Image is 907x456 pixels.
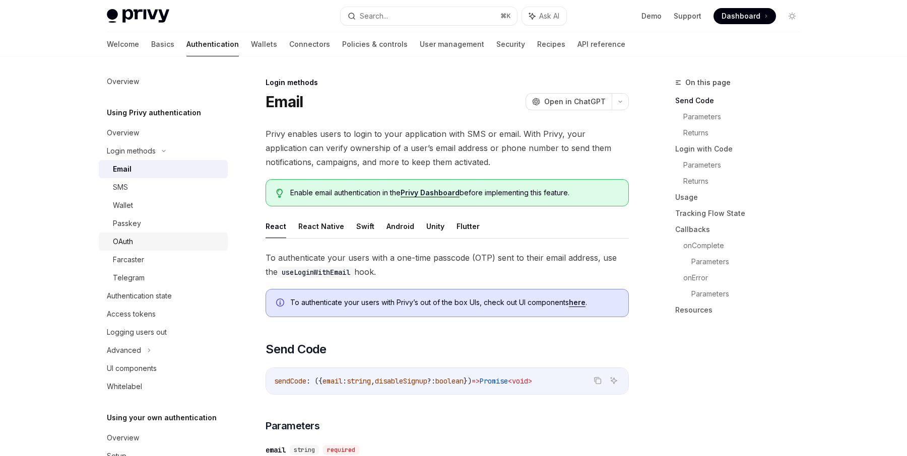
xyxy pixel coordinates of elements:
[113,163,132,175] div: Email
[675,302,808,318] a: Resources
[457,214,480,238] button: Flutter
[107,362,157,374] div: UI components
[569,298,586,307] a: here
[107,9,169,23] img: light logo
[674,11,701,21] a: Support
[113,199,133,211] div: Wallet
[472,376,480,386] span: =>
[607,374,620,387] button: Ask AI
[274,376,306,386] span: sendCode
[186,32,239,56] a: Authentication
[675,189,808,205] a: Usage
[107,326,167,338] div: Logging users out
[306,376,322,386] span: : ({
[266,419,319,433] span: Parameters
[343,376,347,386] span: :
[99,269,228,287] a: Telegram
[675,205,808,221] a: Tracking Flow State
[427,376,435,386] span: ?:
[294,446,315,454] span: string
[266,251,629,279] span: To authenticate your users with a one-time passcode (OTP) sent to their email address, use the hook.
[496,32,525,56] a: Security
[107,127,139,139] div: Overview
[675,141,808,157] a: Login with Code
[360,10,388,22] div: Search...
[537,32,565,56] a: Recipes
[266,214,286,238] button: React
[266,341,327,357] span: Send Code
[577,32,625,56] a: API reference
[266,127,629,169] span: Privy enables users to login to your application with SMS or email. With Privy, your application ...
[691,286,808,302] a: Parameters
[375,376,427,386] span: disableSignup
[683,173,808,189] a: Returns
[99,323,228,341] a: Logging users out
[251,32,277,56] a: Wallets
[278,267,354,278] code: useLoginWithEmail
[480,376,508,386] span: Promise
[113,272,145,284] div: Telegram
[266,78,629,88] div: Login methods
[107,344,141,356] div: Advanced
[107,290,172,302] div: Authentication state
[276,298,286,309] svg: Info
[107,145,156,157] div: Login methods
[544,97,606,107] span: Open in ChatGPT
[356,214,374,238] button: Swift
[107,75,139,88] div: Overview
[290,297,618,308] span: To authenticate your users with Privy’s out of the box UIs, check out UI components .
[341,7,517,25] button: Search...⌘K
[107,308,156,320] div: Access tokens
[99,377,228,396] a: Whitelabel
[714,8,776,24] a: Dashboard
[99,429,228,447] a: Overview
[99,214,228,233] a: Passkey
[420,32,484,56] a: User management
[342,32,408,56] a: Policies & controls
[464,376,472,386] span: })
[276,189,283,198] svg: Tip
[691,254,808,270] a: Parameters
[113,217,141,230] div: Passkey
[266,445,286,455] div: email
[107,381,142,393] div: Whitelabel
[526,93,612,110] button: Open in ChatGPT
[99,178,228,196] a: SMS
[528,376,532,386] span: >
[500,12,511,20] span: ⌘ K
[683,238,808,254] a: onComplete
[322,376,343,386] span: email
[386,214,414,238] button: Android
[784,8,800,24] button: Toggle dark mode
[99,251,228,269] a: Farcaster
[426,214,444,238] button: Unity
[683,125,808,141] a: Returns
[539,11,559,21] span: Ask AI
[508,376,512,386] span: <
[107,107,201,119] h5: Using Privy authentication
[675,221,808,238] a: Callbacks
[675,93,808,109] a: Send Code
[435,376,464,386] span: boolean
[107,412,217,424] h5: Using your own authentication
[113,236,133,248] div: OAuth
[323,445,359,455] div: required
[99,72,228,91] a: Overview
[641,11,662,21] a: Demo
[347,376,371,386] span: string
[99,305,228,323] a: Access tokens
[99,196,228,214] a: Wallet
[683,157,808,173] a: Parameters
[113,181,128,193] div: SMS
[401,188,460,197] a: Privy Dashboard
[683,270,808,286] a: onError
[298,214,344,238] button: React Native
[266,93,303,111] h1: Email
[591,374,604,387] button: Copy the contents from the code block
[99,124,228,142] a: Overview
[107,32,139,56] a: Welcome
[107,432,139,444] div: Overview
[722,11,760,21] span: Dashboard
[371,376,375,386] span: ,
[151,32,174,56] a: Basics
